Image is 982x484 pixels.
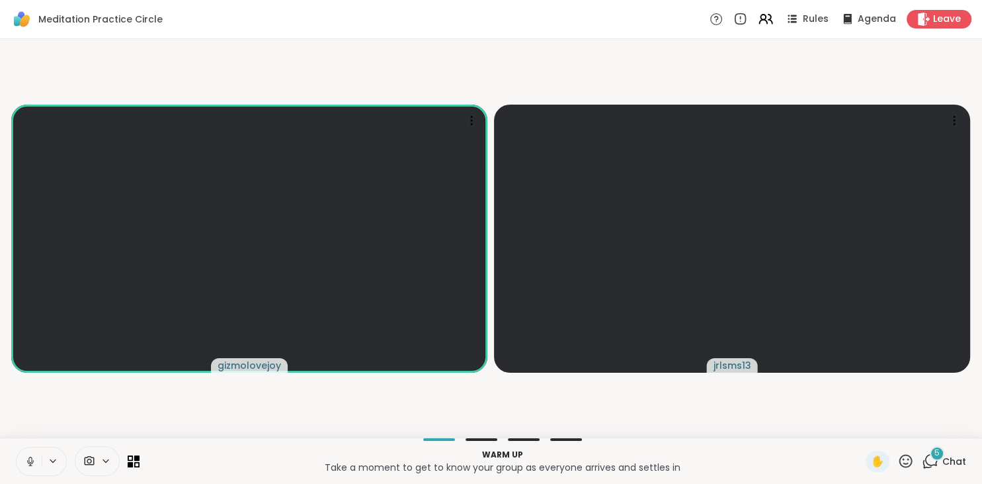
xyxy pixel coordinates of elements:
span: Meditation Practice Circle [38,13,163,26]
span: ✋ [871,454,884,469]
span: Agenda [858,13,896,26]
p: Warm up [147,449,858,461]
p: Take a moment to get to know your group as everyone arrives and settles in [147,461,858,474]
span: Chat [942,455,966,468]
span: Rules [803,13,829,26]
img: ShareWell Logomark [11,8,33,30]
span: Leave [933,13,961,26]
span: gizmolovejoy [218,359,281,372]
span: jrlsms13 [714,359,751,372]
span: 5 [934,448,940,459]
